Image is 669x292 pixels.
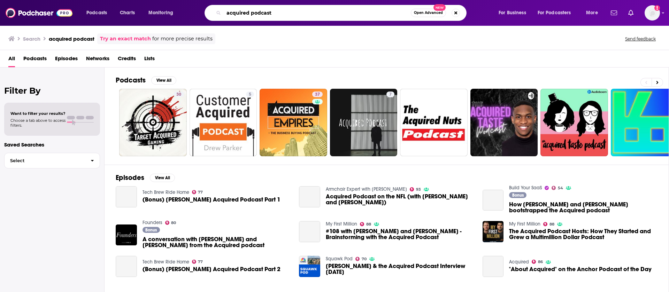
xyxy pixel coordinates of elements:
span: 77 [198,260,203,263]
svg: Add a profile image [654,5,660,11]
a: Squawk Pod [326,256,353,262]
span: More [586,8,598,18]
span: How [PERSON_NAME] and [PERSON_NAME] bootstrapped the Acquired podcast [509,202,658,213]
a: Networks [86,53,109,67]
span: Choose a tab above to access filters. [10,118,66,128]
h2: Episodes [116,173,144,182]
span: 77 [198,191,203,194]
span: 7 [389,91,392,98]
a: 30 [174,92,184,97]
a: Gary Cohn & the Acquired Podcast Interview 7/16/25 [326,263,474,275]
a: 54 [552,186,563,190]
span: 30 [176,91,181,98]
span: Open Advanced [414,11,443,15]
a: How Ben and David bootstrapped the Acquired podcast [509,202,658,213]
a: 93 [410,187,421,191]
a: Build Your SaaS [509,185,542,191]
a: Charts [115,7,139,18]
button: Show profile menu [645,5,660,21]
span: 70 [362,258,367,261]
span: All [8,53,15,67]
span: 86 [538,260,543,263]
img: The Acquired Podcast Hosts: How They Started and Grew a Multimillion Dollar Podcast [483,221,504,242]
button: open menu [144,7,182,18]
button: open menu [533,7,581,18]
span: Acquired Podcast on the NFL (with [PERSON_NAME] and [PERSON_NAME]) [326,194,474,205]
span: [PERSON_NAME] & the Acquired Podcast Interview [DATE] [326,263,474,275]
div: Search podcasts, credits, & more... [211,5,473,21]
a: A conversation with David and Ben from the Acquired podcast [143,236,291,248]
a: 7 [386,92,394,97]
a: 77 [192,190,203,194]
input: Search podcasts, credits, & more... [224,7,411,18]
span: Charts [120,8,135,18]
a: 88 [543,222,554,226]
span: for more precise results [152,35,213,43]
span: Select [5,158,85,163]
a: (Bonus) Brian On Acquired Podcast Part 1 [143,197,280,203]
span: (Bonus) [PERSON_NAME] Acquired Podcast Part 2 [143,266,280,272]
button: open menu [581,7,607,18]
span: (Bonus) [PERSON_NAME] Acquired Podcast Part 1 [143,197,280,203]
button: open menu [494,7,535,18]
a: Acquired Podcast on the NFL (with Ben Gilbert and David Rosenthal) [326,194,474,205]
img: User Profile [645,5,660,21]
button: Send feedback [623,36,658,42]
a: My First Million [509,221,540,227]
a: 30 [119,89,187,156]
h3: Search [23,35,40,42]
span: Bonus [512,193,524,197]
a: My First Million [326,221,357,227]
span: 5 [249,91,251,98]
span: Want to filter your results? [10,111,66,116]
a: Try an exact match [100,35,151,43]
a: 5 [246,92,254,97]
span: For Podcasters [538,8,571,18]
a: Podcasts [23,53,47,67]
span: 37 [315,91,320,98]
a: Founders [143,220,162,226]
span: 54 [558,187,563,190]
a: (Bonus) Brian On Acquired Podcast Part 1 [116,186,137,207]
a: Acquired [509,259,529,265]
img: Podchaser - Follow, Share and Rate Podcasts [6,6,72,19]
a: "About Acquired" on the Anchor Podcast of the Day [509,266,652,272]
a: 77 [192,260,203,264]
img: Gary Cohn & the Acquired Podcast Interview 7/16/25 [299,256,320,277]
span: Logged in as jefuchs [645,5,660,21]
a: 5 [190,89,257,156]
h2: Podcasts [116,76,146,85]
span: #108 with [PERSON_NAME] and [PERSON_NAME] - Brainstorming with the Acquired Podcast [326,228,474,240]
a: 86 [532,260,543,264]
a: Episodes [55,53,78,67]
a: 37 [260,89,327,156]
button: Open AdvancedNew [411,9,446,17]
a: Armchair Expert with Dax Shepard [326,186,407,192]
a: Acquired Podcast on the NFL (with Ben Gilbert and David Rosenthal) [299,186,320,207]
span: 93 [416,188,421,191]
a: Credits [118,53,136,67]
button: open menu [82,7,116,18]
a: 70 [355,257,367,261]
span: Monitoring [148,8,173,18]
button: View All [151,76,176,85]
a: PodcastsView All [116,76,176,85]
a: "About Acquired" on the Anchor Podcast of the Day [483,256,504,277]
a: Lists [144,53,155,67]
a: (Bonus) Brian On Acquired Podcast Part 2 [116,256,137,277]
a: The Acquired Podcast Hosts: How They Started and Grew a Multimillion Dollar Podcast [509,228,658,240]
h3: acquired podcast [49,35,94,42]
p: Saved Searches [4,141,100,148]
span: New [433,4,446,11]
h2: Filter By [4,86,100,96]
a: #108 with Ben Gilbert and David Rosenthal - Brainstorming with the Acquired Podcast [326,228,474,240]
